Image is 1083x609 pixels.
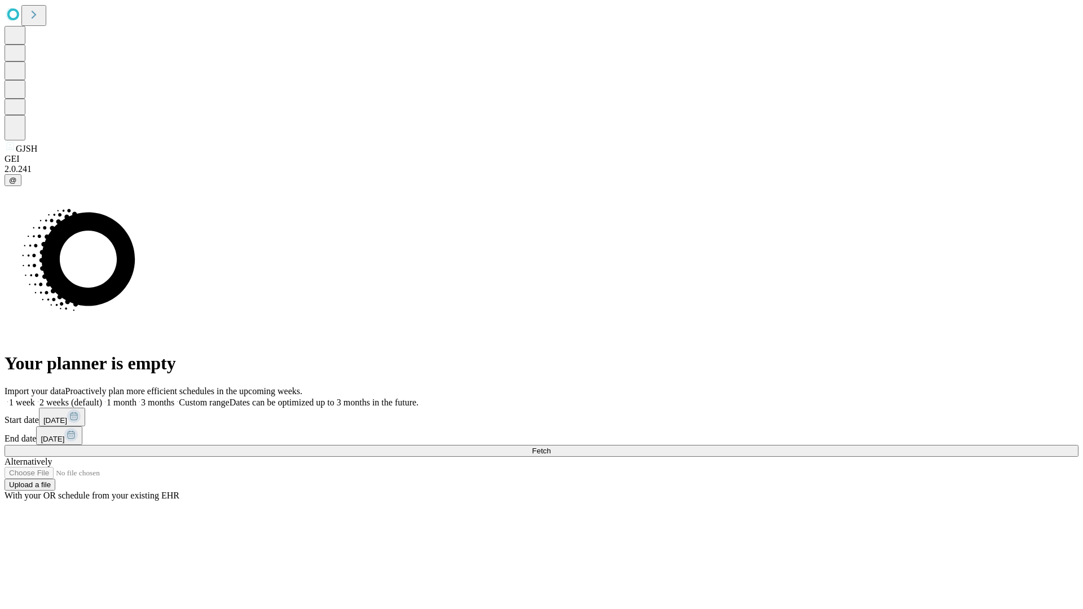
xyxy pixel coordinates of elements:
button: Upload a file [5,479,55,491]
h1: Your planner is empty [5,353,1078,374]
button: @ [5,174,21,186]
span: Alternatively [5,457,52,466]
span: 2 weeks (default) [39,398,102,407]
div: End date [5,426,1078,445]
div: GEI [5,154,1078,164]
span: [DATE] [43,416,67,425]
span: GJSH [16,144,37,153]
button: [DATE] [39,408,85,426]
span: 3 months [141,398,174,407]
span: 1 week [9,398,35,407]
span: Import your data [5,386,65,396]
div: 2.0.241 [5,164,1078,174]
span: With your OR schedule from your existing EHR [5,491,179,500]
span: Fetch [532,447,551,455]
span: @ [9,176,17,184]
span: [DATE] [41,435,64,443]
span: 1 month [107,398,137,407]
span: Dates can be optimized up to 3 months in the future. [230,398,419,407]
button: Fetch [5,445,1078,457]
button: [DATE] [36,426,82,445]
span: Custom range [179,398,229,407]
span: Proactively plan more efficient schedules in the upcoming weeks. [65,386,302,396]
div: Start date [5,408,1078,426]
